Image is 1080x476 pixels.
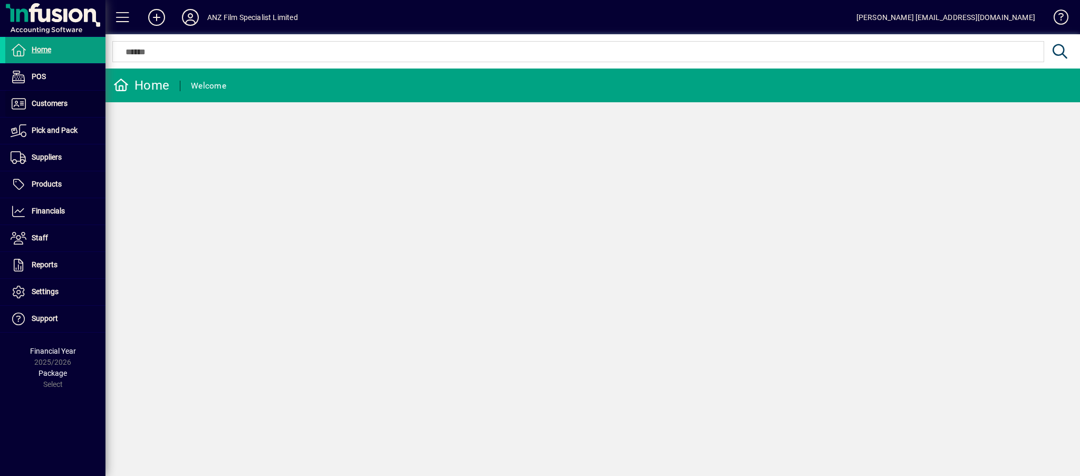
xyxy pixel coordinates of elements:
[856,9,1035,26] div: [PERSON_NAME] [EMAIL_ADDRESS][DOMAIN_NAME]
[5,144,105,171] a: Suppliers
[191,77,226,94] div: Welcome
[5,279,105,305] a: Settings
[113,77,169,94] div: Home
[32,72,46,81] span: POS
[5,252,105,278] a: Reports
[32,287,59,296] span: Settings
[5,171,105,198] a: Products
[32,45,51,54] span: Home
[32,207,65,215] span: Financials
[32,153,62,161] span: Suppliers
[30,347,76,355] span: Financial Year
[32,234,48,242] span: Staff
[32,99,67,108] span: Customers
[5,225,105,251] a: Staff
[5,91,105,117] a: Customers
[38,369,67,377] span: Package
[140,8,173,27] button: Add
[32,126,78,134] span: Pick and Pack
[5,64,105,90] a: POS
[173,8,207,27] button: Profile
[32,260,57,269] span: Reports
[1046,2,1067,36] a: Knowledge Base
[207,9,298,26] div: ANZ Film Specialist Limited
[32,180,62,188] span: Products
[5,118,105,144] a: Pick and Pack
[5,198,105,225] a: Financials
[5,306,105,332] a: Support
[32,314,58,323] span: Support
